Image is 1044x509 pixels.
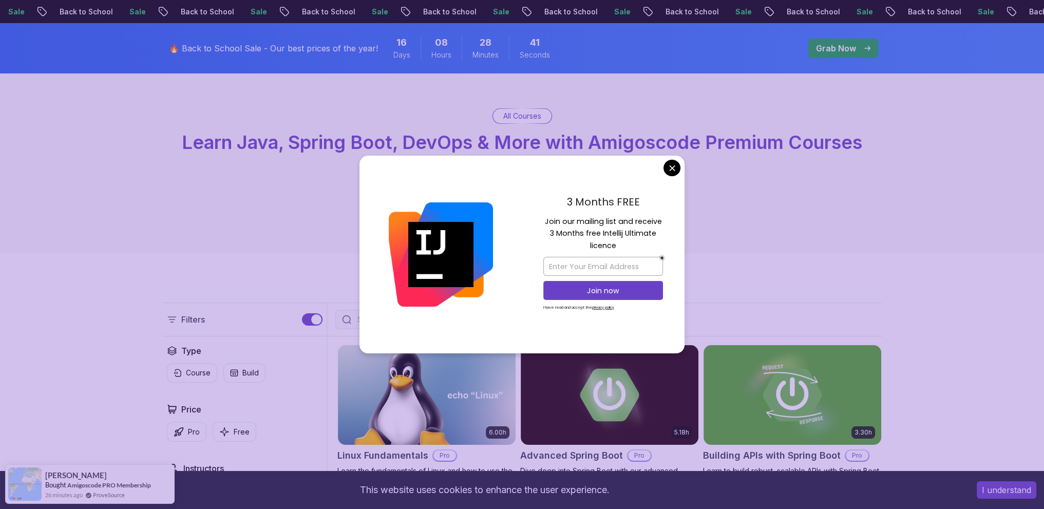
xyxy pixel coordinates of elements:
[846,450,868,461] p: Pro
[183,462,224,475] h2: Instructors
[337,345,516,486] a: Linux Fundamentals card6.00hLinux FundamentalsProLearn the fundamentals of Linux and how to use t...
[674,428,689,437] p: 5.18h
[724,7,756,17] p: Sale
[167,363,217,383] button: Course
[530,35,540,50] span: 41 Seconds
[520,345,699,497] a: Advanced Spring Boot card5.18hAdvanced Spring BootProDive deep into Spring Boot with our advanced...
[704,345,881,445] img: Building APIs with Spring Boot card
[337,448,428,463] h2: Linux Fundamentals
[337,466,516,486] p: Learn the fundamentals of Linux and how to use the command line
[654,7,724,17] p: Back to School
[360,7,393,17] p: Sale
[223,363,265,383] button: Build
[520,50,550,60] span: Seconds
[489,428,506,437] p: 6.00h
[431,50,451,60] span: Hours
[45,491,83,499] span: 26 minutes ago
[93,491,125,499] a: ProveSource
[350,161,695,204] p: Master in-demand skills like Java, Spring Boot, DevOps, React, and more through hands-on, expert-...
[816,42,856,54] p: Grab Now
[480,35,491,50] span: 28 Minutes
[290,7,360,17] p: Back to School
[396,35,407,50] span: 16 Days
[703,345,882,497] a: Building APIs with Spring Boot card3.30hBuilding APIs with Spring BootProLearn to build robust, s...
[239,7,272,17] p: Sale
[472,50,499,60] span: Minutes
[433,450,456,461] p: Pro
[234,427,250,437] p: Free
[775,7,845,17] p: Back to School
[481,7,514,17] p: Sale
[411,7,481,17] p: Back to School
[521,345,698,445] img: Advanced Spring Boot card
[896,7,966,17] p: Back to School
[242,368,259,378] p: Build
[45,481,66,489] span: Bought
[181,345,201,357] h2: Type
[167,422,206,442] button: Pro
[213,422,256,442] button: Free
[703,448,841,463] h2: Building APIs with Spring Boot
[8,479,961,501] div: This website uses cookies to enhance the user experience.
[435,35,448,50] span: 8 Hours
[520,448,623,463] h2: Advanced Spring Boot
[186,368,211,378] p: Course
[855,428,872,437] p: 3.30h
[977,481,1036,499] button: Accept cookies
[602,7,635,17] p: Sale
[181,313,205,326] p: Filters
[703,466,882,497] p: Learn to build robust, scalable APIs with Spring Boot, mastering REST principles, JSON handling, ...
[520,466,699,497] p: Dive deep into Spring Boot with our advanced course, designed to take your skills from intermedia...
[628,450,651,461] p: Pro
[503,111,541,121] p: All Courses
[169,7,239,17] p: Back to School
[966,7,999,17] p: Sale
[169,42,378,54] p: 🔥 Back to School Sale - Our best prices of the year!
[8,467,42,501] img: provesource social proof notification image
[48,7,118,17] p: Back to School
[188,427,200,437] p: Pro
[355,314,575,325] input: Search Java, React, Spring boot ...
[181,403,201,416] h2: Price
[338,345,516,445] img: Linux Fundamentals card
[182,131,862,154] span: Learn Java, Spring Boot, DevOps & More with Amigoscode Premium Courses
[393,50,410,60] span: Days
[45,471,107,480] span: [PERSON_NAME]
[845,7,878,17] p: Sale
[67,481,151,489] a: Amigoscode PRO Membership
[533,7,602,17] p: Back to School
[118,7,150,17] p: Sale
